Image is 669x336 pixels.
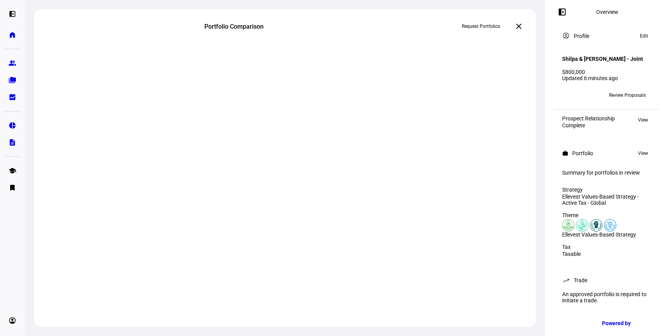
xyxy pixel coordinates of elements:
[562,56,643,62] h4: Shilpa & [PERSON_NAME] - Joint
[9,10,16,18] eth-mat-symbol: left_panel_open
[204,23,365,30] div: Portfolio Comparison
[604,219,616,231] img: womensRights.colored.svg
[5,135,20,150] a: description
[562,276,570,284] mat-icon: trending_up
[640,31,648,41] span: Edit
[562,251,652,257] div: Taxable
[576,219,588,231] img: climateChange.colored.svg
[514,22,523,31] mat-icon: close
[9,184,16,192] eth-mat-symbol: bookmark
[9,59,16,67] eth-mat-symbol: group
[596,9,618,15] div: Overview
[5,27,20,43] a: home
[574,277,587,283] div: Trade
[577,93,583,98] span: +2
[562,69,652,75] div: $800,000
[566,93,571,98] span: EG
[574,33,589,39] div: Profile
[562,244,652,250] div: Tax
[562,75,652,81] div: Updated 6 minutes ago
[557,288,657,307] div: An approved portfolio is required to initiate a trade.
[9,167,16,175] eth-mat-symbol: school
[9,31,16,39] eth-mat-symbol: home
[638,115,648,125] span: View
[562,212,652,218] div: Theme
[609,89,646,101] span: Review Proposals
[562,276,652,285] eth-panel-overview-card-header: Trade
[572,150,593,156] div: Portfolio
[557,7,567,17] mat-icon: left_panel_open
[462,20,500,33] span: Request Portfolios
[9,76,16,84] eth-mat-symbol: folder_copy
[9,93,16,101] eth-mat-symbol: bid_landscape
[636,31,652,41] button: Edit
[562,219,575,231] img: deforestation.colored.svg
[598,316,657,330] a: Powered by
[562,31,652,41] eth-panel-overview-card-header: Profile
[456,20,506,33] button: Request Portfolios
[562,150,568,156] mat-icon: work
[9,139,16,146] eth-mat-symbol: description
[562,194,652,206] div: Ellevest Values-Based Strategy - Active Tax - Global
[590,219,602,231] img: racialJustice.colored.svg
[9,317,16,324] eth-mat-symbol: account_circle
[638,149,648,158] span: View
[5,89,20,105] a: bid_landscape
[562,122,615,129] div: Complete
[562,187,652,193] div: Strategy
[562,32,570,39] mat-icon: account_circle
[562,115,615,122] div: Prospect Relationship
[9,122,16,129] eth-mat-symbol: pie_chart
[634,149,652,158] button: View
[562,231,652,238] div: Ellevest Values-Based Strategy
[634,115,652,125] button: View
[603,89,652,101] button: Review Proposals
[562,149,652,158] eth-panel-overview-card-header: Portfolio
[5,118,20,133] a: pie_chart
[5,55,20,71] a: group
[562,170,652,176] div: Summary for portfolios in review
[5,72,20,88] a: folder_copy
